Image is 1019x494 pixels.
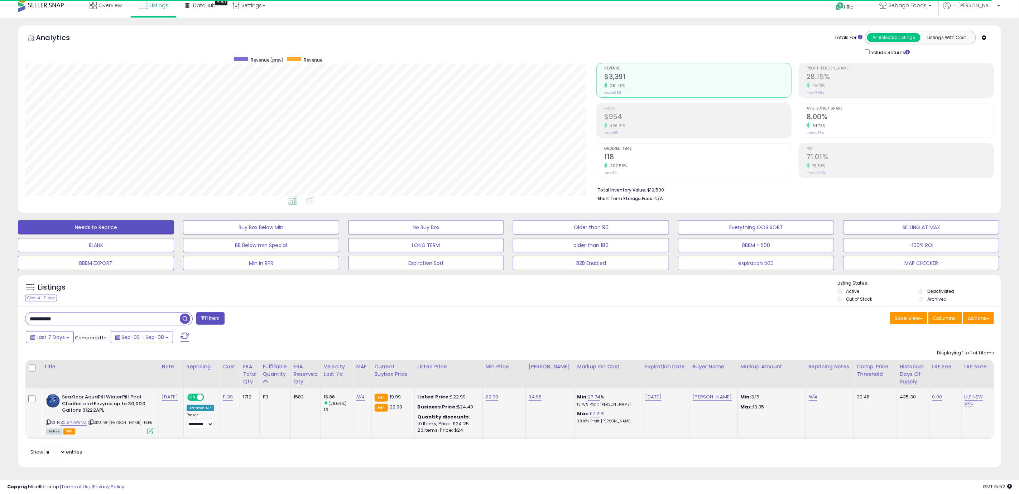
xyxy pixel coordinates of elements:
div: Velocity Last 7d [324,363,350,378]
th: CSV column name: cust_attr_2_Expiration Date [642,360,689,388]
button: Save View [890,312,927,324]
small: Prev: 4.33% [807,131,824,135]
span: Sep-02 - Sep-08 [121,334,164,341]
a: Hi [PERSON_NAME] [943,2,1000,18]
b: Listed Price: [418,393,450,400]
h2: 28.15% [807,73,994,82]
small: FBA [375,394,388,402]
button: B2B Enabled [513,256,669,270]
div: FBA Reserved Qty [294,363,318,386]
div: 10 Items, Price: $24.25 [418,421,477,427]
button: Needs to Reprice [18,220,174,234]
a: N/A [356,393,365,401]
h5: Listings [38,282,66,292]
th: CSV column name: cust_attr_5_LILF Note [961,360,994,388]
div: Markup on Cost [577,363,639,370]
button: BB Below min Special [183,238,339,252]
button: BLANK [18,238,174,252]
button: Everything OOS SORT [678,220,834,234]
button: Last 7 Days [26,331,74,343]
p: 3.16 [741,394,800,400]
div: Clear All Filters [25,295,57,301]
button: BBBM EXPORT [18,256,174,270]
span: Avg. Buybox Share [807,107,994,111]
label: Deactivated [927,288,954,294]
div: Buyer Name [693,363,735,370]
div: Repricing Notes [809,363,851,370]
a: 11.39 [223,393,233,401]
button: Columns [928,312,962,324]
div: 13 [324,407,353,413]
small: 49.73% [810,83,825,88]
button: Actions [963,312,994,324]
small: 251.40% [607,83,625,88]
span: | SKU: 91-[PERSON_NAME]-FLPE [88,420,153,425]
small: Prev: 39 [604,171,617,175]
button: Buy Box Below Min [183,220,339,234]
button: Min in RPR [183,256,339,270]
span: Overview [98,2,122,9]
b: SeaKlear AquaPill WinterPill Pool Clarifier and Enzyme up to 30,000 Gallons 91222APL [62,394,149,416]
button: BBBM > 500 [678,238,834,252]
i: Get Help [835,2,844,11]
div: Historical Days Of Supply [900,363,926,386]
h5: Analytics [36,33,84,44]
a: B018YLW5NQ [61,420,87,426]
a: Terms of Use [61,483,92,490]
div: Markup Amount [741,363,803,370]
span: 19.99 [390,393,401,400]
a: Privacy Policy [93,483,124,490]
div: % [577,394,637,407]
h2: 118 [604,153,791,163]
div: 435.30 [900,394,924,400]
button: LONG TERM [348,238,504,252]
strong: Max: [741,403,753,410]
div: % [577,411,637,424]
th: The percentage added to the cost of goods (COGS) that forms the calculator for Min & Max prices. [574,360,642,388]
p: Listing States: [837,280,1001,287]
div: Listed Price [418,363,480,370]
div: $22.99 [418,394,477,400]
button: Expiration Sort [348,256,504,270]
div: Min Price [486,363,523,370]
small: 84.76% [810,123,826,129]
div: 16.86 [324,394,353,400]
button: older than 180 [513,238,669,252]
small: Prev: 18.80% [807,91,824,95]
a: N/A [809,393,817,401]
li: $19,500 [597,185,989,194]
span: Listings [150,2,168,9]
div: Include Returns [860,48,919,56]
a: 0.00 [932,393,942,401]
b: Min: [577,393,588,400]
span: Show: entries [30,449,82,455]
div: Totals For [835,34,862,41]
div: Fulfillable Quantity [263,363,288,378]
span: Last 7 Days [37,334,65,341]
a: 34.98 [529,393,542,401]
div: MAP [356,363,368,370]
span: ON [188,394,197,401]
b: Max: [577,410,590,417]
button: Sep-02 - Sep-08 [111,331,173,343]
div: 1583 [294,394,315,400]
div: 20 Items, Price: $24 [418,427,477,434]
div: Displaying 1 to 1 of 1 items [937,350,994,357]
div: FBA Total Qty [243,363,256,386]
div: 1712 [243,394,254,400]
a: 22.99 [486,393,499,401]
button: expiration 500 [678,256,834,270]
div: Amazon AI * [187,405,215,411]
span: 22.99 [390,403,403,410]
span: Profit [604,107,791,111]
div: Cost [223,363,237,370]
button: MAP CHECKER [843,256,999,270]
small: 202.56% [607,163,627,169]
label: Active [846,288,859,294]
span: ROI [807,147,994,151]
div: LILF Note [965,363,991,370]
th: CSV column name: cust_attr_4_Buyer Name [689,360,737,388]
div: : [418,414,477,420]
b: Business Price: [418,403,457,410]
b: Short Term Storage Fees: [597,195,653,202]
